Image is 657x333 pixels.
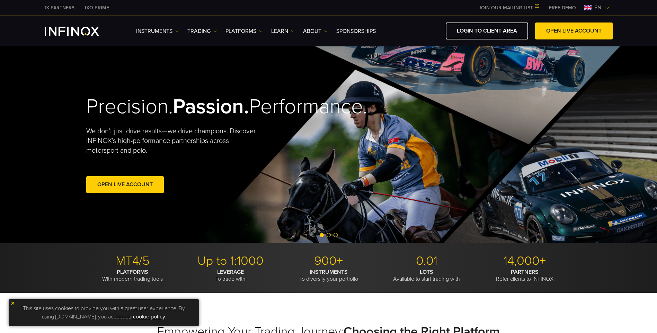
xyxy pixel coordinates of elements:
[173,94,249,119] strong: Passion.
[187,27,211,35] font: TRADING
[86,176,164,193] a: Open Live Account
[217,269,244,276] strong: LEVERAGE
[80,4,114,11] a: INFINOX
[478,253,571,269] p: 14,000+
[310,269,348,276] strong: INSTRUMENTS
[544,4,581,11] a: INFINOX MENU
[303,27,321,35] font: ABOUT
[282,253,375,269] p: 900+
[184,269,277,282] p: To trade with
[136,27,172,35] font: Instruments
[117,269,148,276] strong: PLATFORMS
[10,301,15,306] img: yellow close icon
[86,253,179,269] p: MT4/5
[473,5,544,11] a: JOIN OUR MAILING LIST
[479,5,533,11] font: JOIN OUR MAILING LIST
[86,94,304,119] h2: Precision. Performance.
[39,4,80,11] a: INFINOX
[327,233,331,237] span: Go to slide 2
[187,27,217,35] a: TRADING
[225,27,263,35] a: PLATFORMS
[133,313,165,320] a: cookie policy
[446,22,528,39] a: LOGIN TO CLIENT AREA
[23,305,185,320] font: This site uses cookies to provide you with a great user experience. By using [DOMAIN_NAME], you a...
[380,269,473,282] p: Available to start trading with
[303,27,328,35] a: ABOUT
[334,233,338,237] span: Go to slide 3
[271,27,294,35] a: Learn
[45,27,115,36] a: INFINOX Logo
[336,27,376,35] a: SPONSORSHIPS
[97,181,153,188] font: Open Live Account
[380,253,473,269] p: 0.01
[86,269,179,282] p: With modern trading tools
[420,269,433,276] strong: LOTS
[271,27,288,35] font: Learn
[511,269,539,276] strong: PARTNERS
[592,3,604,12] span: en
[86,126,261,155] p: We don't just drive results—we drive champions. Discover INFINOX’s high-performance partnerships ...
[136,27,179,35] a: Instruments
[184,253,277,269] p: Up to 1:1000
[478,269,571,282] p: Refer clients to INFINOX
[546,27,602,34] font: OPEN LIVE ACCOUNT
[320,233,324,237] span: Go to slide 1
[535,22,613,39] a: OPEN LIVE ACCOUNT
[225,27,256,35] font: PLATFORMS
[282,269,375,282] p: To diversify your portfolio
